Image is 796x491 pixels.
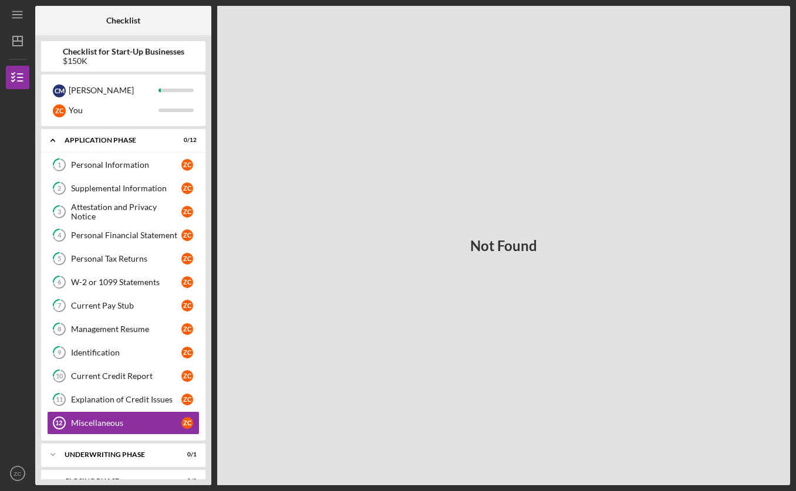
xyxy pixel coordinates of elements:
[47,317,200,341] a: 8Management ResumeZC
[58,185,61,192] tspan: 2
[65,451,167,458] div: Underwriting Phase
[47,341,200,364] a: 9IdentificationZC
[47,247,200,270] a: 5Personal Tax ReturnsZC
[181,323,193,335] div: Z C
[71,395,181,404] div: Explanation of Credit Issues
[176,451,197,458] div: 0 / 1
[47,153,200,177] a: 1Personal InformationZC
[47,200,200,224] a: 3Attestation and Privacy NoticeZC
[181,394,193,405] div: Z C
[181,229,193,241] div: Z C
[58,349,62,357] tspan: 9
[181,300,193,311] div: Z C
[71,301,181,310] div: Current Pay Stub
[71,418,181,428] div: Miscellaneous
[47,294,200,317] a: 7Current Pay StubZC
[14,470,22,477] text: ZC
[69,80,158,100] div: [PERSON_NAME]
[71,184,181,193] div: Supplemental Information
[53,84,66,97] div: C M
[58,255,61,263] tspan: 5
[58,302,62,310] tspan: 7
[53,104,66,117] div: Z C
[181,417,193,429] div: Z C
[69,100,158,120] div: You
[55,419,62,426] tspan: 12
[181,370,193,382] div: Z C
[56,373,63,380] tspan: 10
[176,137,197,144] div: 0 / 12
[181,182,193,194] div: Z C
[58,232,62,239] tspan: 4
[181,253,193,265] div: Z C
[63,56,184,66] div: $150K
[58,208,61,216] tspan: 3
[470,238,537,254] h3: Not Found
[181,206,193,218] div: Z C
[47,177,200,200] a: 2Supplemental InformationZC
[47,270,200,294] a: 6W-2 or 1099 StatementsZC
[47,411,200,435] a: 12MiscellaneousZC
[176,478,197,485] div: 0 / 3
[47,388,200,411] a: 11Explanation of Credit IssuesZC
[47,224,200,247] a: 4Personal Financial StatementZC
[71,231,181,240] div: Personal Financial Statement
[71,254,181,263] div: Personal Tax Returns
[58,161,61,169] tspan: 1
[106,16,140,25] b: Checklist
[65,137,167,144] div: Application Phase
[71,160,181,170] div: Personal Information
[71,371,181,381] div: Current Credit Report
[71,348,181,357] div: Identification
[58,279,62,286] tspan: 6
[71,324,181,334] div: Management Resume
[63,47,184,56] b: Checklist for Start-Up Businesses
[71,277,181,287] div: W-2 or 1099 Statements
[181,159,193,171] div: Z C
[181,276,193,288] div: Z C
[71,202,181,221] div: Attestation and Privacy Notice
[56,396,63,404] tspan: 11
[47,364,200,388] a: 10Current Credit ReportZC
[181,347,193,358] div: Z C
[58,326,61,333] tspan: 8
[6,462,29,485] button: ZC
[65,478,167,485] div: Closing Phase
